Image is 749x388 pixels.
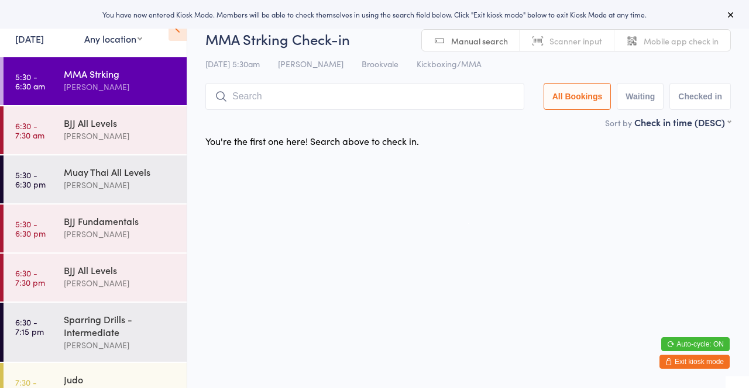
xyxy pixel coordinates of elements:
div: [PERSON_NAME] [64,338,177,352]
div: [PERSON_NAME] [64,80,177,93]
button: Checked in [669,83,731,110]
a: 6:30 -7:15 pmSparring Drills - Intermediate[PERSON_NAME] [4,303,187,362]
span: Kickboxing/MMA [417,58,482,70]
div: [PERSON_NAME] [64,178,177,192]
time: 6:30 - 7:30 am [15,121,44,140]
button: Waiting [617,83,664,110]
div: [PERSON_NAME] [64,227,177,241]
a: [DATE] [15,32,44,45]
div: BJJ All Levels [64,264,177,276]
div: Muay Thai All Levels [64,165,177,178]
span: Brookvale [362,58,398,70]
a: 5:30 -6:30 amMMA Strking[PERSON_NAME] [4,57,187,105]
div: Any location [84,32,142,45]
button: Auto-cycle: ON [661,337,730,351]
button: All Bookings [544,83,611,110]
div: Check in time (DESC) [634,116,731,129]
span: Manual search [451,35,508,47]
span: [PERSON_NAME] [278,58,343,70]
input: Search [205,83,524,110]
button: Exit kiosk mode [659,355,730,369]
div: [PERSON_NAME] [64,129,177,143]
div: MMA Strking [64,67,177,80]
time: 5:30 - 6:30 am [15,72,45,91]
time: 5:30 - 6:30 pm [15,219,46,238]
time: 6:30 - 7:15 pm [15,317,44,336]
div: [PERSON_NAME] [64,276,177,290]
a: 5:30 -6:30 pmBJJ Fundamentals[PERSON_NAME] [4,205,187,252]
div: Sparring Drills - Intermediate [64,313,177,338]
a: 6:30 -7:30 pmBJJ All Levels[PERSON_NAME] [4,254,187,302]
span: [DATE] 5:30am [205,58,260,70]
label: Sort by [605,117,632,129]
div: BJJ All Levels [64,116,177,129]
time: 6:30 - 7:30 pm [15,268,45,287]
time: 5:30 - 6:30 pm [15,170,46,189]
div: BJJ Fundamentals [64,214,177,227]
a: 5:30 -6:30 pmMuay Thai All Levels[PERSON_NAME] [4,155,187,203]
div: Judo [64,373,177,386]
h2: MMA Strking Check-in [205,29,731,49]
span: Scanner input [549,35,602,47]
a: 6:30 -7:30 amBJJ All Levels[PERSON_NAME] [4,106,187,154]
div: You're the first one here! Search above to check in. [205,134,419,147]
div: You have now entered Kiosk Mode. Members will be able to check themselves in using the search fie... [19,9,730,19]
span: Mobile app check in [644,35,719,47]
